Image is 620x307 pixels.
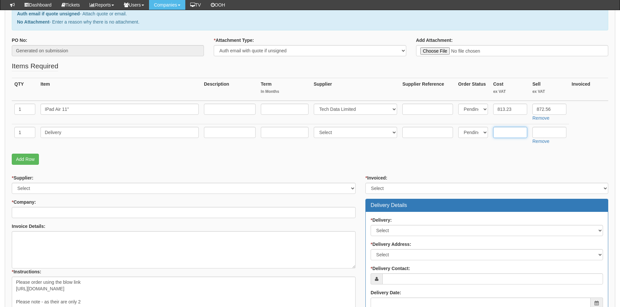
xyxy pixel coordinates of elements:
small: ex VAT [532,89,566,94]
label: Delivery Address: [371,241,411,247]
b: Auth email if quote unsigned [17,11,80,16]
a: Remove [532,115,549,121]
small: ex VAT [493,89,527,94]
label: Delivery Contact: [371,265,410,272]
small: In Months [261,89,309,94]
p: - Attach quote or email. [17,10,603,17]
legend: Items Required [12,61,58,71]
label: Add Attachment: [416,37,453,43]
a: Remove [532,139,549,144]
label: Invoiced: [365,175,387,181]
b: No Attachment [17,19,49,25]
label: Invoice Details: [12,223,45,230]
label: Supplier: [12,175,33,181]
label: Instructions: [12,268,41,275]
label: Delivery Date: [371,289,401,296]
th: Invoiced [569,78,608,101]
p: - Enter a reason why there is no attachment. [17,19,603,25]
th: Term [258,78,311,101]
th: Sell [530,78,569,101]
th: Cost [491,78,530,101]
th: QTY [12,78,38,101]
label: Company: [12,199,36,205]
th: Supplier [311,78,400,101]
h3: Delivery Details [371,202,603,208]
th: Description [201,78,258,101]
label: Attachment Type: [214,37,254,43]
th: Supplier Reference [400,78,456,101]
a: Add Row [12,154,39,165]
label: PO No: [12,37,27,43]
th: Item [38,78,201,101]
label: Delivery: [371,217,392,223]
th: Order Status [456,78,491,101]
